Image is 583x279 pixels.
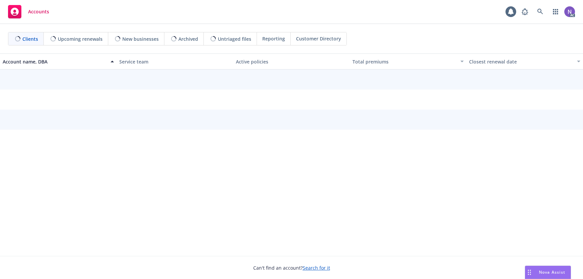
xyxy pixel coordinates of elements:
span: Reporting [262,35,285,42]
a: Switch app [549,5,562,18]
button: Total premiums [350,53,466,69]
div: Total premiums [352,58,456,65]
span: Accounts [28,9,49,14]
button: Closest renewal date [466,53,583,69]
span: Can't find an account? [253,264,330,271]
span: Clients [22,35,38,42]
span: Upcoming renewals [58,35,103,42]
img: photo [564,6,575,17]
span: Customer Directory [296,35,341,42]
a: Report a Bug [518,5,532,18]
span: New businesses [122,35,159,42]
div: Drag to move [525,266,534,279]
div: Service team [119,58,231,65]
div: Active policies [236,58,347,65]
a: Search for it [303,265,330,271]
span: Archived [178,35,198,42]
div: Account name, DBA [3,58,107,65]
button: Nova Assist [525,266,571,279]
button: Active policies [233,53,350,69]
div: Closest renewal date [469,58,573,65]
a: Accounts [5,2,52,21]
button: Service team [117,53,233,69]
a: Search [534,5,547,18]
span: Untriaged files [218,35,251,42]
span: Nova Assist [539,269,565,275]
